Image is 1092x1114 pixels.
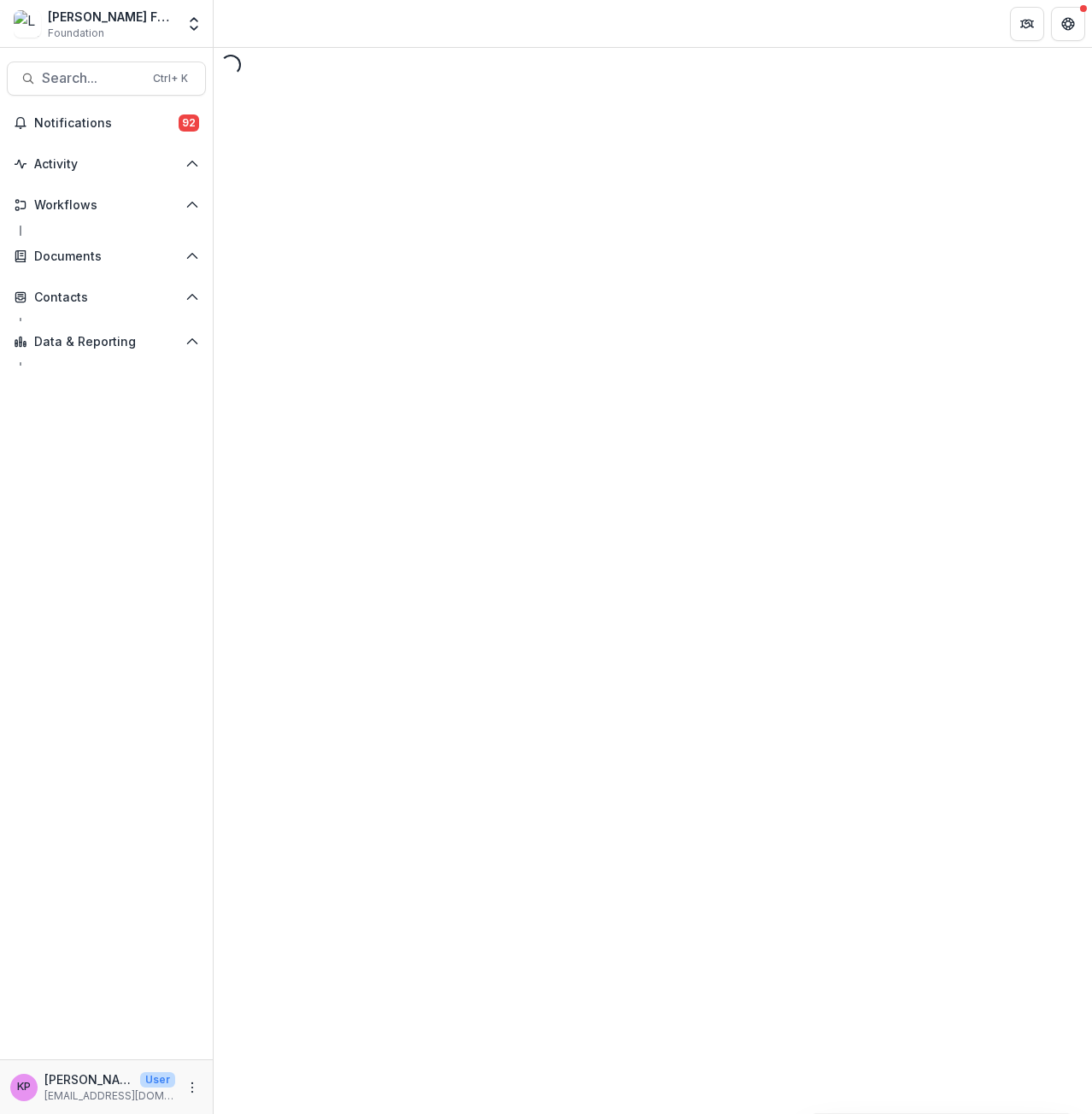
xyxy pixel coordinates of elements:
span: Notifications [34,116,179,131]
span: Activity [34,157,179,172]
div: [PERSON_NAME] Fund for the Blind [48,8,175,26]
span: Data & Reporting [34,335,179,349]
button: Search... [7,62,206,96]
button: Open Workflows [7,191,206,219]
span: 92 [179,114,199,132]
span: Documents [34,249,179,264]
p: [PERSON_NAME] [44,1070,133,1088]
span: Workflows [34,198,179,213]
span: Foundation [48,26,104,41]
button: Get Help [1051,7,1085,41]
p: User [140,1072,175,1088]
button: Open Contacts [7,284,206,311]
button: Open Data & Reporting [7,328,206,355]
p: [EMAIL_ADDRESS][DOMAIN_NAME] [44,1088,175,1104]
img: Lavelle Fund for the Blind [14,10,41,38]
button: More [182,1077,203,1098]
button: Partners [1010,7,1044,41]
button: Open Documents [7,243,206,270]
div: Ctrl + K [150,69,191,88]
button: Open entity switcher [182,7,206,41]
button: Notifications92 [7,109,206,137]
button: Open Activity [7,150,206,178]
span: Contacts [34,290,179,305]
div: Khanh Phan [17,1082,31,1093]
span: Search... [42,70,143,86]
